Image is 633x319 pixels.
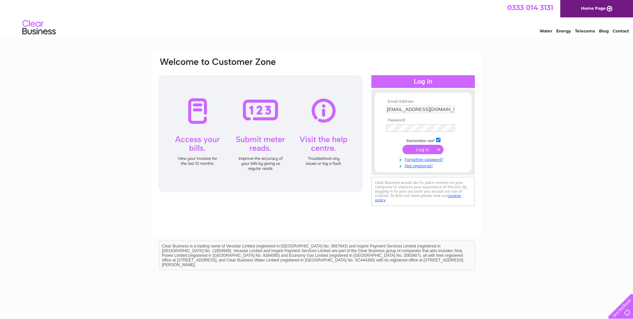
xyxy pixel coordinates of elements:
[159,4,474,32] div: Clear Business is a trading name of Verastar Limited (registered in [GEOGRAPHIC_DATA] No. 3667643...
[386,156,462,162] a: Forgotten password?
[575,28,595,33] a: Telecoms
[22,17,56,38] img: logo.png
[556,28,571,33] a: Energy
[384,118,462,123] th: Password:
[371,177,475,206] div: Clear Business would like to place cookies on your computer to improve your experience of the sit...
[375,193,461,202] a: cookies policy
[384,137,462,143] td: Remember me?
[599,28,609,33] a: Blog
[507,3,553,12] a: 0333 014 3131
[384,99,462,104] th: Email Address:
[613,28,629,33] a: Contact
[540,28,552,33] a: Water
[386,162,462,169] a: Not registered?
[402,145,443,154] input: Submit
